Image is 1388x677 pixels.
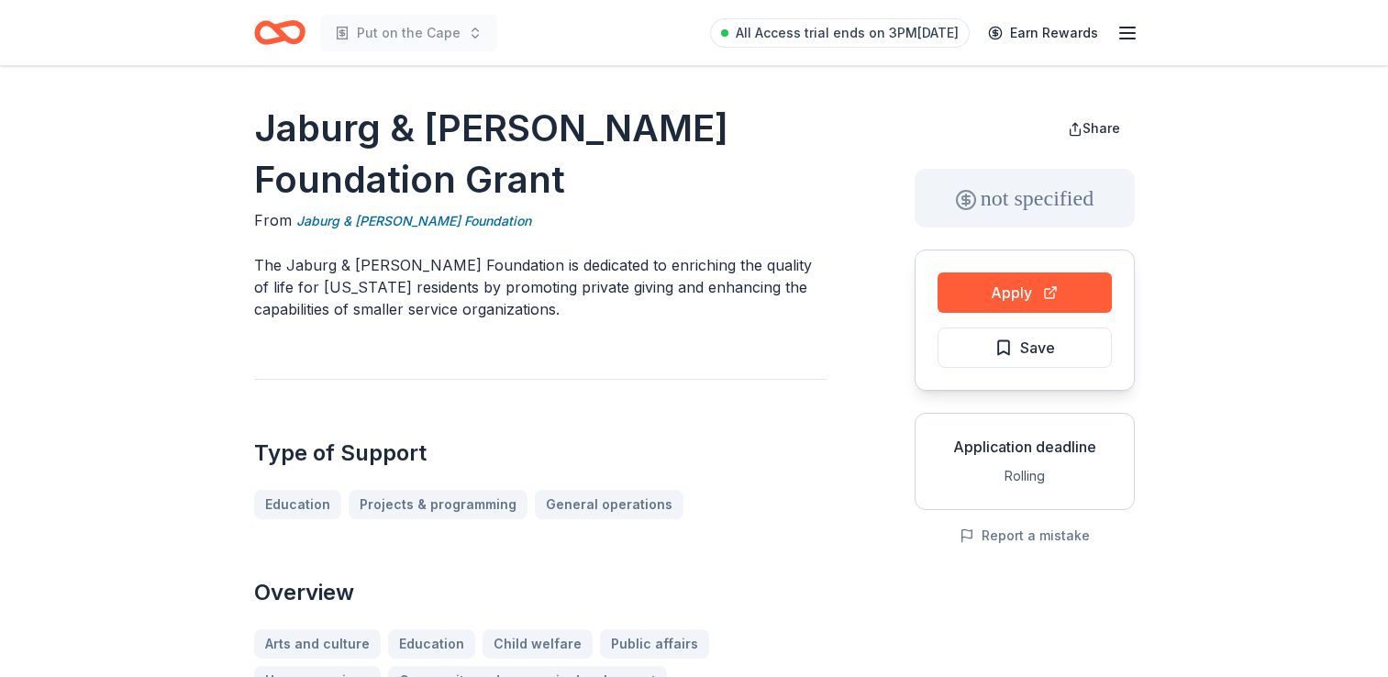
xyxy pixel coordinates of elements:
h2: Type of Support [254,438,827,468]
button: Apply [938,272,1112,313]
a: Projects & programming [349,490,527,519]
a: All Access trial ends on 3PM[DATE] [710,18,970,48]
span: Put on the Cape [357,22,461,44]
a: Jaburg & [PERSON_NAME] Foundation [296,210,531,232]
button: Put on the Cape [320,15,497,51]
a: General operations [535,490,683,519]
span: Save [1020,336,1055,360]
p: The Jaburg & [PERSON_NAME] Foundation is dedicated to enriching the quality of life for [US_STATE... [254,254,827,320]
a: Education [254,490,341,519]
button: Report a mistake [960,525,1090,547]
div: not specified [915,169,1135,228]
button: Save [938,327,1112,368]
div: Rolling [930,465,1119,487]
h1: Jaburg & [PERSON_NAME] Foundation Grant [254,103,827,205]
button: Share [1053,110,1135,147]
a: Earn Rewards [977,17,1109,50]
div: Application deadline [930,436,1119,458]
div: From [254,209,827,232]
span: Share [1083,120,1120,136]
a: Home [254,11,305,54]
span: All Access trial ends on 3PM[DATE] [736,22,959,44]
h2: Overview [254,578,827,607]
